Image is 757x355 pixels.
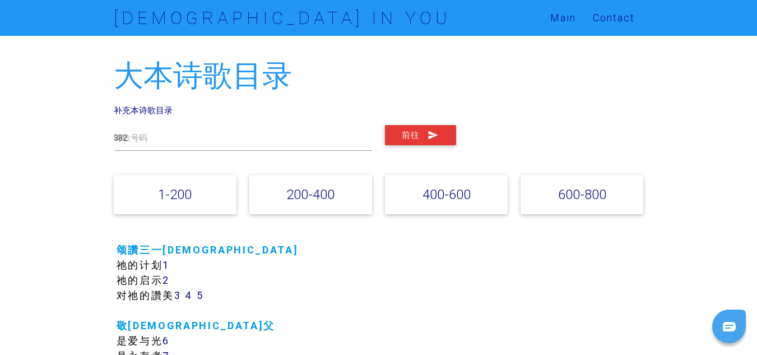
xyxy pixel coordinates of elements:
[197,289,204,302] a: 5
[385,125,456,145] button: 前往
[162,274,170,287] a: 2
[117,319,275,332] a: 敬[DEMOGRAPHIC_DATA]父
[114,132,147,145] label: 诗歌号码
[174,289,182,302] a: 3
[185,289,193,302] a: 4
[162,259,170,271] a: 1
[422,186,471,202] a: 400-600
[158,186,192,202] a: 1-200
[114,105,173,116] a: 补充本诗歌目录
[162,334,170,347] a: 6
[558,186,606,202] a: 600-800
[114,59,644,93] h2: 大本诗歌目录
[286,186,335,202] a: 200-400
[709,305,749,347] iframe: Chat
[117,243,299,256] a: 颂讚三一[DEMOGRAPHIC_DATA]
